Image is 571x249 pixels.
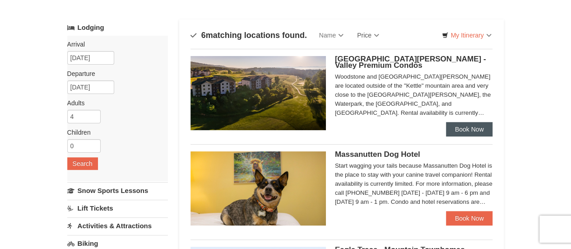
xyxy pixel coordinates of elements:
[335,55,486,70] span: [GEOGRAPHIC_DATA][PERSON_NAME] - Valley Premium Condos
[335,161,493,207] div: Start wagging your tails because Massanutten Dog Hotel is the place to stay with your canine trav...
[67,157,98,170] button: Search
[335,150,420,159] span: Massanutten Dog Hotel
[67,200,168,216] a: Lift Tickets
[312,26,350,44] a: Name
[201,31,206,40] span: 6
[67,19,168,36] a: Lodging
[350,26,386,44] a: Price
[67,69,161,78] label: Departure
[67,128,161,137] label: Children
[446,211,493,226] a: Book Now
[67,99,161,108] label: Adults
[67,40,161,49] label: Arrival
[190,56,326,130] img: 19219041-4-ec11c166.jpg
[67,182,168,199] a: Snow Sports Lessons
[436,28,497,42] a: My Itinerary
[190,31,307,40] h4: matching locations found.
[67,217,168,234] a: Activities & Attractions
[335,72,493,117] div: Woodstone and [GEOGRAPHIC_DATA][PERSON_NAME] are located outside of the "Kettle" mountain area an...
[190,151,326,226] img: 27428181-5-81c892a3.jpg
[446,122,493,136] a: Book Now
